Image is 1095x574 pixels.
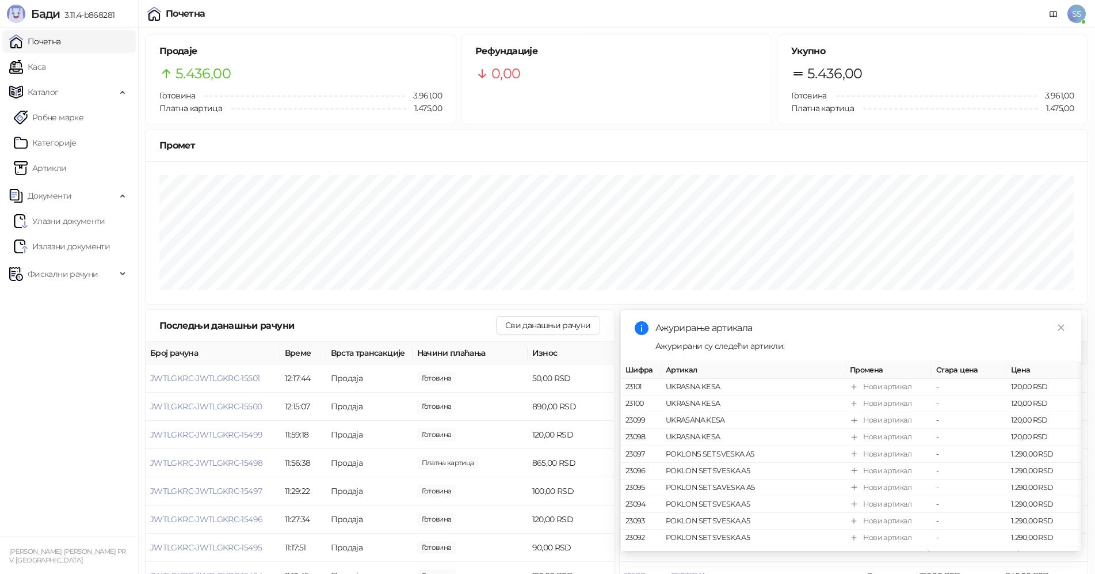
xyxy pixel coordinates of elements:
a: Каса [9,55,45,78]
button: JWTLGKRC-JWTLGKRC-15498 [150,458,262,468]
td: POKLON SET SVESKA A5 [661,496,845,513]
span: JWTLGKRC-JWTLGKRC-15495 [150,542,262,553]
td: 23097 [621,446,661,462]
span: 3.961,00 [1037,89,1074,102]
th: Цена [1006,362,1081,379]
td: 50,00 RSD [528,364,614,393]
span: 3.11.4-b868281 [60,10,115,20]
td: UKRASNA KESA [661,379,845,396]
td: - [932,496,1006,513]
td: 23094 [621,496,661,513]
td: - [932,530,1006,546]
span: Платна картица [159,103,222,113]
small: [PERSON_NAME] [PERSON_NAME] PR V. [GEOGRAPHIC_DATA] [9,548,126,564]
td: 120,00 RSD [1006,396,1081,412]
td: 23093 [621,513,661,530]
span: 5.436,00 [175,63,231,85]
div: Нови артикал [863,415,911,426]
td: 23092 [621,530,661,546]
td: 23100 [621,396,661,412]
td: 1.290,00 RSD [1006,446,1081,462]
td: 120,00 RSD [528,505,614,534]
td: UKRASNA KESA [661,429,845,446]
th: Артикал [661,362,845,379]
td: 120,00 RSD [1006,429,1081,446]
a: Close [1055,321,1067,334]
td: 1.290,00 RSD [1006,463,1081,480]
td: 23098 [621,429,661,446]
td: POKLON SET SAVESKA A5 [661,480,845,496]
td: 1.290,00 RSD [1006,496,1081,513]
h5: Укупно [791,44,1074,58]
th: Начини плаћања [413,342,528,364]
div: Нови артикал [863,482,911,493]
td: UKRASANA KESA [661,412,845,429]
div: Нови артикал [863,398,911,409]
td: - [932,513,1006,530]
div: Промет [159,138,1074,153]
a: Робне марке [14,106,83,129]
h5: Продаје [159,44,442,58]
td: 865,00 RSD [528,449,614,477]
span: Документи [28,184,71,207]
div: Ажурирање артикала [655,321,1067,335]
td: - [932,446,1006,462]
td: 1.290,00 RSD [1006,530,1081,546]
td: 23099 [621,412,661,429]
span: 120,00 [417,428,456,441]
td: 23101 [621,379,661,396]
td: 11:27:34 [280,505,326,534]
td: Продаја [326,477,413,505]
span: 865,00 [417,457,479,469]
button: JWTLGKRC-JWTLGKRC-15499 [150,429,262,440]
div: Нови артикал [863,381,911,393]
td: 11:59:18 [280,421,326,449]
td: - [932,412,1006,429]
div: Нови артикал [863,465,911,477]
th: Време [280,342,326,364]
h5: Рефундације [475,44,758,58]
span: Бади [31,7,60,21]
span: 0,00 [491,63,520,85]
a: Категорије [14,131,77,154]
td: - [932,463,1006,480]
td: 23095 [621,480,661,496]
td: 120,00 RSD [1006,379,1081,396]
div: Ажурирани су следећи артикли: [655,340,1067,352]
td: 890,00 RSD [528,393,614,421]
td: - [932,546,1006,563]
div: Нови артикал [863,448,911,459]
td: POKLON SET SVESKA A5 [661,530,845,546]
a: Ulazni dokumentiУлазни документи [14,210,105,233]
span: Каталог [28,81,59,104]
td: 23096 [621,463,661,480]
td: 100,00 RSD [528,477,614,505]
th: Промена [845,362,932,379]
a: Излазни документи [14,235,110,258]
span: Платна картица [791,103,854,113]
button: JWTLGKRC-JWTLGKRC-15496 [150,514,262,524]
button: JWTLGKRC-JWTLGKRC-15500 [150,401,262,412]
td: 1.290,00 RSD [1006,480,1081,496]
span: 120,00 [417,513,456,526]
td: 1.290,00 RSD [1006,513,1081,530]
div: Нови артикал [863,532,911,543]
img: Logo [7,5,25,23]
span: 90,00 [417,541,456,554]
div: Нови артикал [863,515,911,527]
td: Продаја [326,505,413,534]
span: info-circle [635,321,648,335]
td: 11:56:38 [280,449,326,477]
span: 890,00 [417,400,456,413]
td: POKLON SET [661,546,845,563]
td: - [932,396,1006,412]
span: close [1057,324,1065,332]
td: 12:17:44 [280,364,326,393]
div: Последњи данашњи рачуни [159,318,496,333]
td: 1.890,00 RSD [1006,546,1081,563]
button: JWTLGKRC-JWTLGKRC-15501 [150,373,260,383]
div: Нови артикал [863,431,911,443]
